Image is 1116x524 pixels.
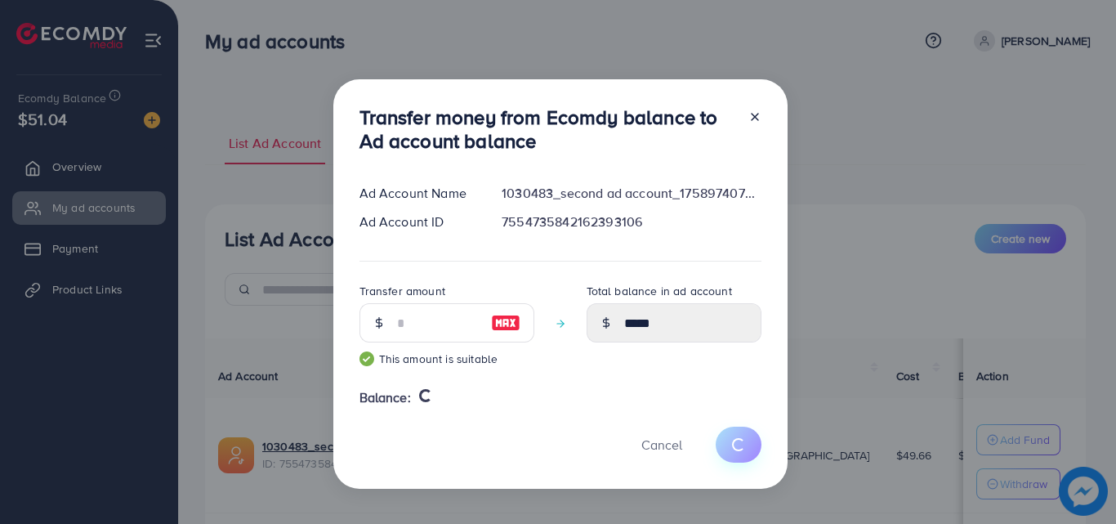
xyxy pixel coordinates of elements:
[621,427,703,462] button: Cancel
[359,388,411,407] span: Balance:
[359,283,445,299] label: Transfer amount
[489,213,774,231] div: 7554735842162393106
[491,313,520,333] img: image
[359,105,735,153] h3: Transfer money from Ecomdy balance to Ad account balance
[346,184,489,203] div: Ad Account Name
[359,352,374,366] img: guide
[359,351,534,367] small: This amount is suitable
[346,213,489,231] div: Ad Account ID
[587,283,732,299] label: Total balance in ad account
[641,436,682,454] span: Cancel
[489,184,774,203] div: 1030483_second ad account_1758974072967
